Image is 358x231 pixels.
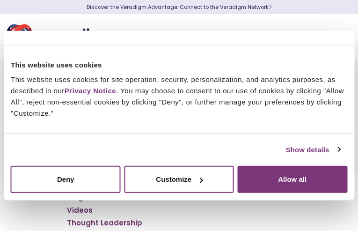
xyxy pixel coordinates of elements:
a: Discover the Veradigm Advantage: Connect to the Veradigm NetworkLearn More [87,3,272,11]
a: Videos [67,206,93,215]
span: Learn More [269,3,272,11]
button: Toggle Navigation Menu [330,24,344,49]
a: Thought Leadership [67,218,142,228]
a: Privacy Notice [65,87,116,95]
button: Customize [124,166,234,193]
button: Deny [11,166,121,193]
button: Allow all [237,166,347,193]
a: Show details [286,144,340,155]
a: Blog Posts [67,193,106,202]
div: This website uses cookies [11,59,347,70]
img: Veradigm logo [7,21,119,52]
div: This website uses cookies for site operation, security, personalization, and analytics purposes, ... [11,74,347,119]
